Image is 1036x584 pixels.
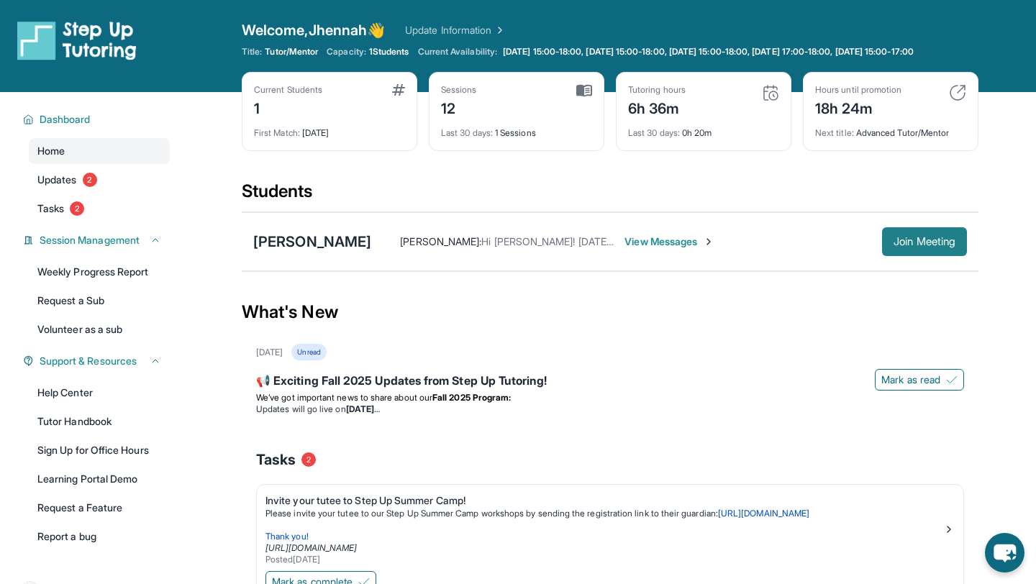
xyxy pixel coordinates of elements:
[40,233,140,247] span: Session Management
[628,84,686,96] div: Tutoring hours
[242,20,385,40] span: Welcome, Jhennah 👋
[254,96,322,119] div: 1
[441,119,592,139] div: 1 Sessions
[418,46,497,58] span: Current Availability:
[718,508,809,519] a: [URL][DOMAIN_NAME]
[327,46,366,58] span: Capacity:
[256,372,964,392] div: 📢 Exciting Fall 2025 Updates from Step Up Tutoring!
[29,316,170,342] a: Volunteer as a sub
[985,533,1024,572] button: chat-button
[946,374,958,385] img: Mark as read
[242,180,978,211] div: Students
[628,96,686,119] div: 6h 36m
[441,127,493,138] span: Last 30 days :
[949,84,966,101] img: card
[29,466,170,492] a: Learning Portal Demo
[242,280,978,344] div: What's New
[256,403,964,415] li: Updates will go live on
[29,259,170,285] a: Weekly Progress Report
[576,84,592,97] img: card
[29,409,170,434] a: Tutor Handbook
[29,288,170,314] a: Request a Sub
[628,127,680,138] span: Last 30 days :
[29,138,170,164] a: Home
[253,232,371,252] div: [PERSON_NAME]
[291,344,326,360] div: Unread
[256,392,432,403] span: We’ve got important news to share about our
[265,508,943,519] p: Please invite your tutee to our Step Up Summer Camp workshops by sending the registration link to...
[369,46,409,58] span: 1 Students
[265,531,309,542] span: Thank you!
[491,23,506,37] img: Chevron Right
[265,493,943,508] div: Invite your tutee to Step Up Summer Camp!
[257,485,963,568] a: Invite your tutee to Step Up Summer Camp!Please invite your tutee to our Step Up Summer Camp work...
[881,373,940,387] span: Mark as read
[37,144,65,158] span: Home
[34,354,161,368] button: Support & Resources
[29,380,170,406] a: Help Center
[29,495,170,521] a: Request a Feature
[441,84,477,96] div: Sessions
[242,46,262,58] span: Title:
[815,84,901,96] div: Hours until promotion
[500,46,917,58] a: [DATE] 15:00-18:00, [DATE] 15:00-18:00, [DATE] 15:00-18:00, [DATE] 17:00-18:00, [DATE] 15:00-17:00
[254,119,405,139] div: [DATE]
[346,403,380,414] strong: [DATE]
[503,46,914,58] span: [DATE] 15:00-18:00, [DATE] 15:00-18:00, [DATE] 15:00-18:00, [DATE] 17:00-18:00, [DATE] 15:00-17:00
[441,96,477,119] div: 12
[34,233,161,247] button: Session Management
[256,347,283,358] div: [DATE]
[301,452,316,467] span: 2
[265,554,943,565] div: Posted [DATE]
[894,237,955,246] span: Join Meeting
[624,234,714,249] span: View Messages
[628,119,779,139] div: 0h 20m
[254,127,300,138] span: First Match :
[29,437,170,463] a: Sign Up for Office Hours
[37,173,77,187] span: Updates
[265,542,357,553] a: [URL][DOMAIN_NAME]
[29,524,170,549] a: Report a bug
[432,392,511,403] strong: Fall 2025 Program:
[400,235,481,247] span: [PERSON_NAME] :
[875,369,964,391] button: Mark as read
[405,23,506,37] a: Update Information
[40,112,91,127] span: Dashboard
[70,201,84,216] span: 2
[40,354,137,368] span: Support & Resources
[17,20,137,60] img: logo
[882,227,967,256] button: Join Meeting
[37,201,64,216] span: Tasks
[815,96,901,119] div: 18h 24m
[29,167,170,193] a: Updates2
[703,236,714,247] img: Chevron-Right
[83,173,97,187] span: 2
[762,84,779,101] img: card
[815,119,966,139] div: Advanced Tutor/Mentor
[265,46,318,58] span: Tutor/Mentor
[392,84,405,96] img: card
[34,112,161,127] button: Dashboard
[254,84,322,96] div: Current Students
[29,196,170,222] a: Tasks2
[256,450,296,470] span: Tasks
[815,127,854,138] span: Next title :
